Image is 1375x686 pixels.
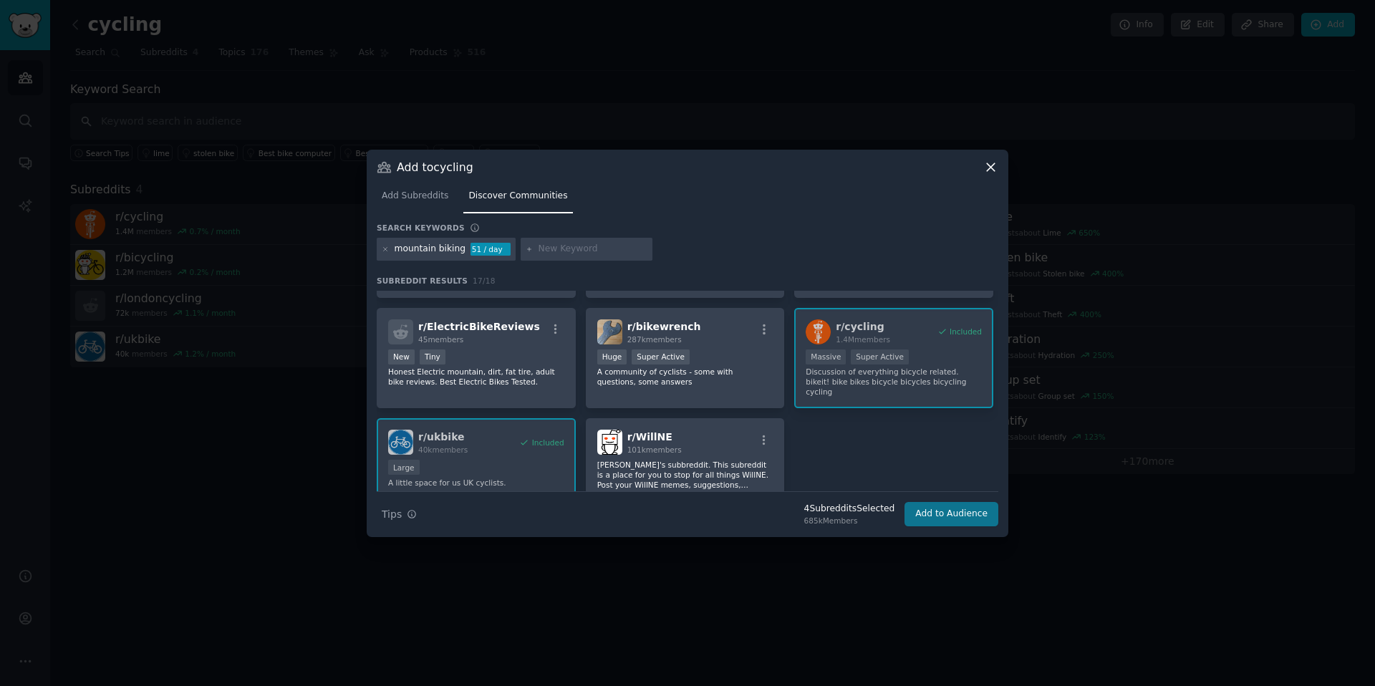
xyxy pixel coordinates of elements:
[377,185,453,214] a: Add Subreddits
[382,507,402,522] span: Tips
[463,185,572,214] a: Discover Communities
[804,516,895,526] div: 685k Members
[377,223,465,233] h3: Search keywords
[627,431,672,443] span: r/ WillNE
[418,335,463,344] span: 45 members
[627,335,682,344] span: 287k members
[804,503,895,516] div: 4 Subreddit s Selected
[597,367,773,387] p: A community of cyclists - some with questions, some answers
[904,502,998,526] button: Add to Audience
[395,243,466,256] div: mountain biking
[388,367,564,387] p: Honest Electric mountain, dirt, fat tire, adult bike reviews. Best Electric Bikes Tested.
[627,321,701,332] span: r/ bikewrench
[473,276,496,285] span: 17 / 18
[597,430,622,455] img: WillNE
[468,190,567,203] span: Discover Communities
[377,276,468,286] span: Subreddit Results
[597,319,622,344] img: bikewrench
[597,460,773,490] p: [PERSON_NAME]'s subbreddit. This subreddit is a place for you to stop for all things WillNE. Post...
[377,502,422,527] button: Tips
[597,349,627,364] div: Huge
[388,349,415,364] div: New
[418,321,540,332] span: r/ ElectricBikeReviews
[632,349,690,364] div: Super Active
[397,160,473,175] h3: Add to cycling
[382,190,448,203] span: Add Subreddits
[627,445,682,454] span: 101k members
[420,349,445,364] div: Tiny
[539,243,647,256] input: New Keyword
[471,243,511,256] div: 51 / day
